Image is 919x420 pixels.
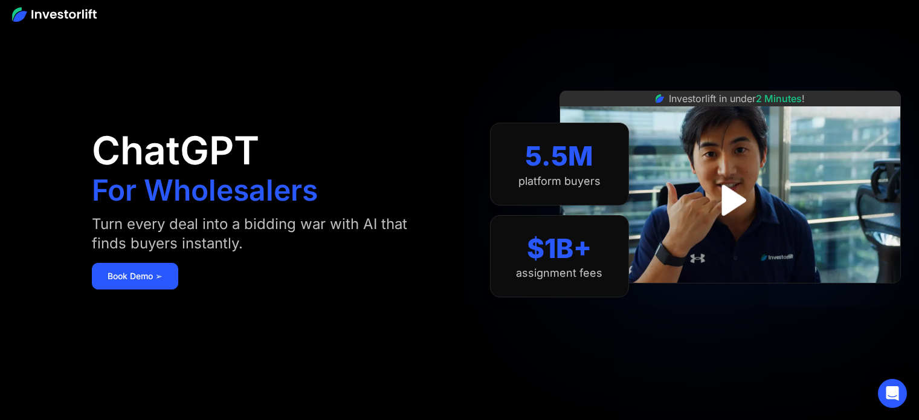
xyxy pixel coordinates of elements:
div: 5.5M [525,140,593,172]
div: Open Intercom Messenger [878,379,907,408]
h1: ChatGPT [92,131,259,170]
a: open lightbox [703,173,757,227]
div: assignment fees [516,267,602,280]
div: Turn every deal into a bidding war with AI that finds buyers instantly. [92,215,424,253]
h1: For Wholesalers [92,176,318,205]
span: 2 Minutes [756,92,802,105]
div: Investorlift in under ! [669,91,805,106]
a: Book Demo ➢ [92,263,178,289]
iframe: Customer reviews powered by Trustpilot [639,289,821,304]
div: $1B+ [527,233,592,265]
div: platform buyers [518,175,601,188]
